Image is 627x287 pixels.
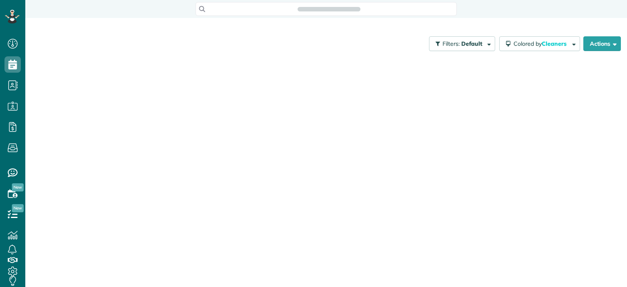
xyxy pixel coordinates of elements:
button: Actions [583,36,621,51]
span: Search ZenMaid… [306,5,352,13]
button: Filters: Default [429,36,495,51]
span: Filters: [442,40,460,47]
span: New [12,183,24,191]
span: New [12,204,24,212]
span: Cleaners [542,40,568,47]
span: Colored by [514,40,569,47]
span: Default [461,40,483,47]
button: Colored byCleaners [499,36,580,51]
a: Filters: Default [425,36,495,51]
